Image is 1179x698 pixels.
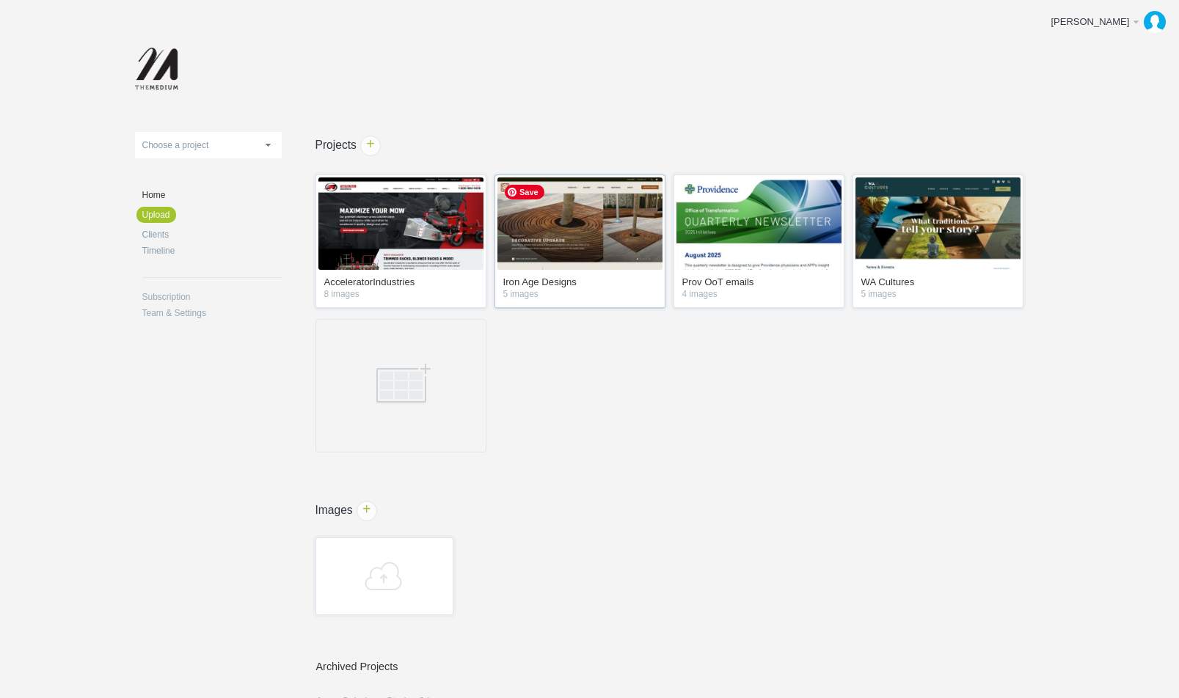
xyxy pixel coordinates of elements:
[136,207,176,223] a: Upload
[135,48,181,92] img: themediumnet-logo_20140702131735.png
[318,177,483,270] img: themediumnet_pfyked_v2_thumb.jpg
[324,277,478,290] a: AcceleratorIndustries
[282,139,1065,151] h1: Projects
[316,661,1066,672] h3: Archived Projects
[315,319,486,452] a: Drag an image here or click to create a new project
[357,502,376,521] span: +
[1051,15,1131,29] div: [PERSON_NAME]
[315,537,453,615] a: Add images to start creating projects & clients
[142,191,282,199] a: Home
[855,177,1021,270] img: themediumnet_vmik8s_v3_thumb.jpg
[682,277,836,290] a: Prov OoT emails
[505,185,544,199] span: Save
[676,177,842,270] img: themediumnet_oo84e4_thumb.jpg
[142,140,209,150] span: Choose a project
[357,501,377,521] a: +
[1040,7,1172,37] a: [PERSON_NAME]
[142,246,282,255] a: Timeline
[324,290,478,299] em: 8 images
[142,309,282,317] a: Team & Settings
[682,290,836,299] em: 4 images
[1144,11,1166,33] img: b09a0dd3583d81e2af5e31b265721212
[142,293,282,301] a: Subscription
[503,290,657,299] em: 5 images
[861,290,1015,299] em: 5 images
[361,136,380,155] span: +
[861,277,1015,290] a: WA Cultures
[503,277,657,290] a: Iron Age Designs
[282,504,1065,516] h1: Images
[142,230,282,239] a: Clients
[360,136,381,156] a: +
[497,177,662,270] img: themediumnet_rgmjew_thumb.jpg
